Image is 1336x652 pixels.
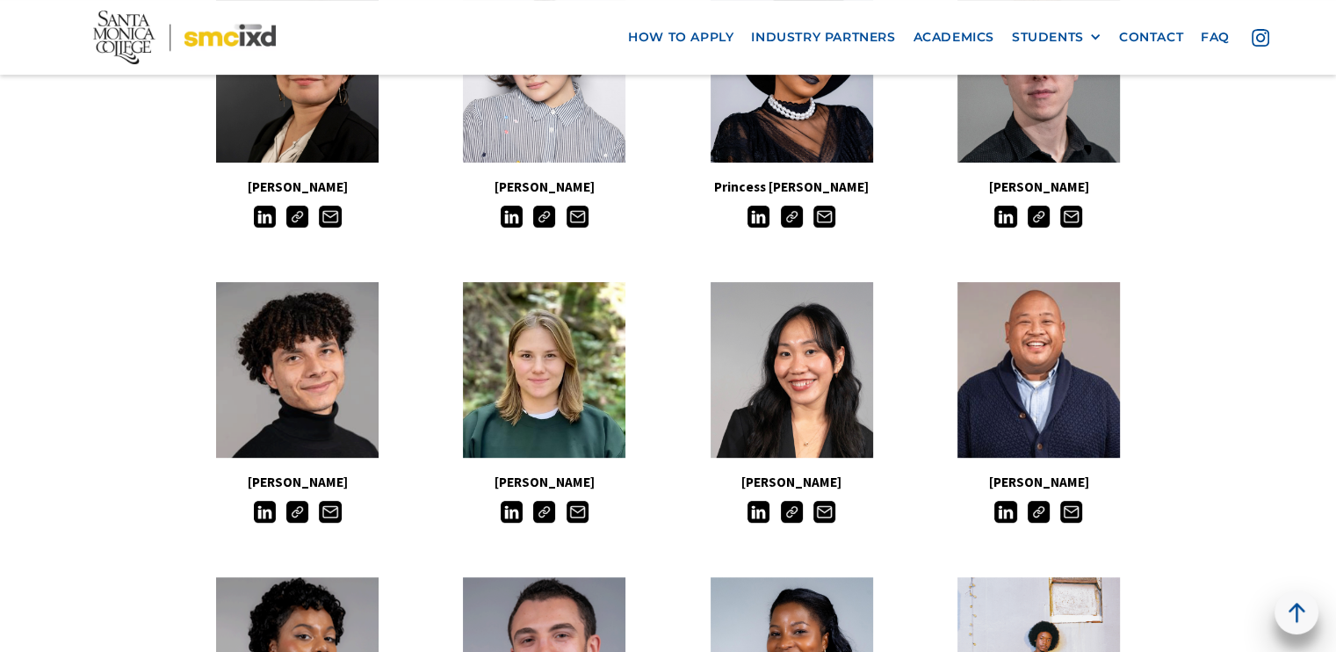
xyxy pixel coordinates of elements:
[619,21,742,54] a: how to apply
[533,206,555,228] img: Link icon
[747,206,769,228] img: LinkedIn icon
[1028,501,1050,523] img: Link icon
[994,501,1016,523] img: LinkedIn icon
[174,176,421,199] h5: [PERSON_NAME]
[286,501,308,523] img: Link icon
[254,206,276,228] img: LinkedIn icon
[254,501,276,523] img: LinkedIn icon
[1192,21,1239,54] a: faq
[1060,501,1082,523] img: Email icon
[915,176,1162,199] h5: [PERSON_NAME]
[533,501,555,523] img: Link icon
[319,206,341,228] img: Email icon
[1252,29,1269,47] img: icon - instagram
[174,471,421,494] h5: [PERSON_NAME]
[813,501,835,523] img: Email icon
[567,206,589,228] img: Email icon
[1028,206,1050,228] img: Link icon
[742,21,904,54] a: industry partners
[1060,206,1082,228] img: Email icon
[915,471,1162,494] h5: [PERSON_NAME]
[1275,590,1318,634] a: back to top
[813,206,835,228] img: Email icon
[286,206,308,228] img: Link icon
[1012,30,1084,45] div: STUDENTS
[93,11,276,64] img: Santa Monica College - SMC IxD logo
[994,206,1016,228] img: LinkedIn icon
[905,21,1003,54] a: Academics
[668,471,915,494] h5: [PERSON_NAME]
[1110,21,1192,54] a: contact
[567,501,589,523] img: Email icon
[781,501,803,523] img: Link icon
[747,501,769,523] img: LinkedIn icon
[421,176,668,199] h5: [PERSON_NAME]
[781,206,803,228] img: Link icon
[668,176,915,199] h5: Princess [PERSON_NAME]
[1012,30,1101,45] div: STUDENTS
[501,501,523,523] img: LinkedIn icon
[421,471,668,494] h5: [PERSON_NAME]
[319,501,341,523] img: Email icon
[501,206,523,228] img: LinkedIn icon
